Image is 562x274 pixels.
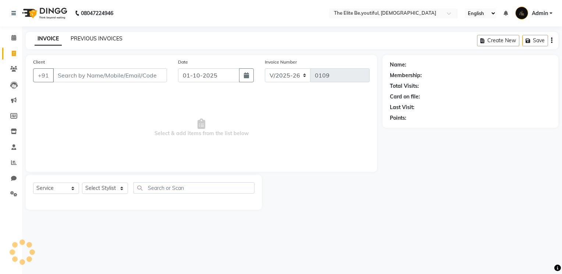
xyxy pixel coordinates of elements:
[19,3,69,24] img: logo
[33,59,45,65] label: Client
[390,104,415,111] div: Last Visit:
[390,61,406,69] div: Name:
[522,35,548,46] button: Save
[477,35,519,46] button: Create New
[265,59,297,65] label: Invoice Number
[390,82,419,90] div: Total Visits:
[35,32,62,46] a: INVOICE
[53,68,167,82] input: Search by Name/Mobile/Email/Code
[390,72,422,79] div: Membership:
[390,114,406,122] div: Points:
[81,3,113,24] b: 08047224946
[71,35,122,42] a: PREVIOUS INVOICES
[33,68,54,82] button: +91
[390,93,420,101] div: Card on file:
[33,91,370,165] span: Select & add items from the list below
[134,182,255,194] input: Search or Scan
[532,10,548,17] span: Admin
[178,59,188,65] label: Date
[515,7,528,19] img: Admin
